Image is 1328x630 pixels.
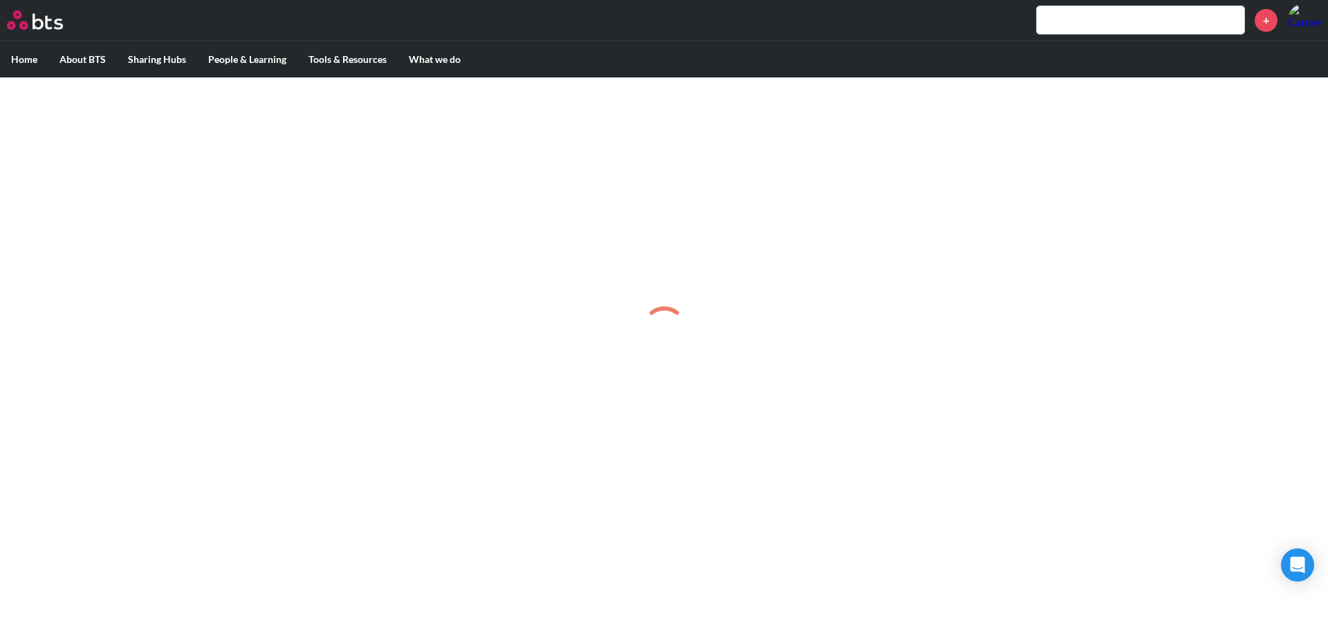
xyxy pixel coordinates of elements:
label: People & Learning [197,41,297,77]
label: Tools & Resources [297,41,398,77]
img: Carmen Low [1288,3,1321,37]
a: Profile [1288,3,1321,37]
label: Sharing Hubs [117,41,197,77]
div: Open Intercom Messenger [1281,548,1314,582]
a: + [1255,9,1278,32]
img: BTS Logo [7,10,63,30]
label: What we do [398,41,472,77]
label: About BTS [48,41,117,77]
a: Go home [7,10,89,30]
